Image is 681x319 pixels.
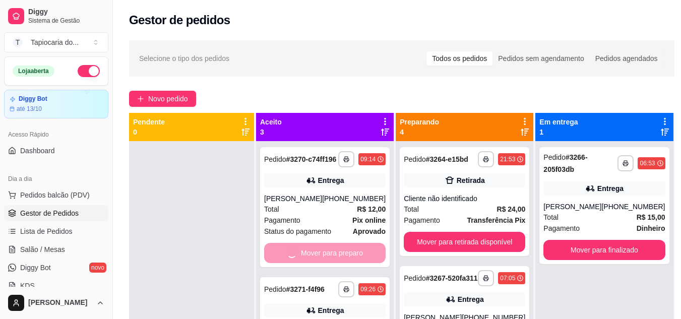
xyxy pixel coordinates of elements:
[28,17,104,25] span: Sistema de Gestão
[4,4,108,28] a: DiggySistema de Gestão
[543,202,601,212] div: [PERSON_NAME]
[637,213,665,221] strong: R$ 15,00
[4,126,108,143] div: Acesso Rápido
[543,153,587,173] strong: # 3266-205f03db
[400,127,439,137] p: 4
[318,305,344,315] div: Entrega
[597,183,624,194] div: Entrega
[543,240,665,260] button: Mover para finalizado
[404,274,426,282] span: Pedido
[543,153,566,161] span: Pedido
[457,175,485,185] div: Retirada
[497,205,526,213] strong: R$ 24,00
[133,127,165,137] p: 0
[404,232,525,252] button: Mover para retirada disponível
[20,281,35,291] span: KDS
[637,224,665,232] strong: Dinheiro
[4,223,108,239] a: Lista de Pedidos
[500,274,515,282] div: 07:05
[590,51,663,66] div: Pedidos agendados
[4,32,108,52] button: Select a team
[13,37,23,47] span: T
[357,205,386,213] strong: R$ 12,00
[543,223,580,234] span: Pagamento
[4,241,108,258] a: Salão / Mesas
[404,155,426,163] span: Pedido
[500,155,515,163] div: 21:53
[31,37,79,47] div: Tapiocaria do ...
[129,91,196,107] button: Novo pedido
[4,187,108,203] button: Pedidos balcão (PDV)
[360,155,376,163] div: 09:14
[264,226,331,237] span: Status do pagamento
[286,285,325,293] strong: # 3271-f4f96
[4,90,108,118] a: Diggy Botaté 13/10
[19,95,47,103] article: Diggy Bot
[129,12,230,28] h2: Gestor de pedidos
[264,155,286,163] span: Pedido
[4,143,108,159] a: Dashboard
[133,117,165,127] p: Pendente
[404,194,525,204] div: Cliente não identificado
[400,117,439,127] p: Preparando
[539,117,578,127] p: Em entrega
[264,215,300,226] span: Pagamento
[137,95,144,102] span: plus
[467,216,525,224] strong: Transferência Pix
[286,155,337,163] strong: # 3270-c74ff196
[492,51,589,66] div: Pedidos sem agendamento
[28,8,104,17] span: Diggy
[17,105,42,113] article: até 13/10
[139,53,229,64] span: Selecione o tipo dos pedidos
[264,194,322,204] div: [PERSON_NAME]
[426,51,492,66] div: Todos os pedidos
[404,204,419,215] span: Total
[4,205,108,221] a: Gestor de Pedidos
[360,285,376,293] div: 09:26
[20,146,55,156] span: Dashboard
[539,127,578,137] p: 1
[20,244,65,254] span: Salão / Mesas
[264,285,286,293] span: Pedido
[426,155,468,163] strong: # 3264-e15bd
[601,202,665,212] div: [PHONE_NUMBER]
[260,117,282,127] p: Aceito
[352,216,386,224] strong: Pix online
[640,159,655,167] div: 06:53
[13,66,54,77] div: Loja aberta
[318,175,344,185] div: Entrega
[260,127,282,137] p: 3
[4,291,108,315] button: [PERSON_NAME]
[426,274,478,282] strong: # 3267-520fa311
[4,278,108,294] a: KDS
[20,208,79,218] span: Gestor de Pedidos
[543,212,559,223] span: Total
[148,93,188,104] span: Novo pedido
[20,226,73,236] span: Lista de Pedidos
[458,294,484,304] div: Entrega
[20,190,90,200] span: Pedidos balcão (PDV)
[322,194,386,204] div: [PHONE_NUMBER]
[264,204,279,215] span: Total
[404,215,440,226] span: Pagamento
[20,263,51,273] span: Diggy Bot
[353,227,386,235] strong: aprovado
[4,260,108,276] a: Diggy Botnovo
[4,171,108,187] div: Dia a dia
[28,298,92,307] span: [PERSON_NAME]
[78,65,100,77] button: Alterar Status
